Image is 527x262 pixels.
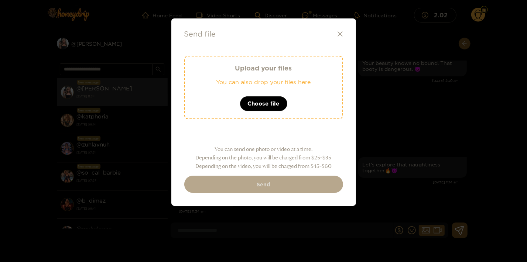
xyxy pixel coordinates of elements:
[200,64,328,72] p: Upload your files
[184,30,216,38] strong: Send file
[240,96,287,111] button: Choose file
[184,176,343,193] button: Send
[200,78,328,86] p: You can also drop your files here
[248,99,280,108] span: Choose file
[184,145,343,170] p: You can send one photo or video at a time. Depending on the photo, you will be charged from $25-$...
